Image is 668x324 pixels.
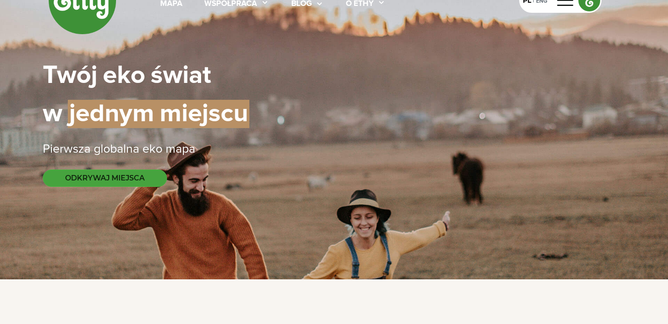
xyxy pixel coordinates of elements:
[154,100,160,128] span: |
[160,100,249,128] span: miejscu
[43,170,167,187] button: ODKRYWAJ MIEJSCA
[151,63,211,88] span: świat
[97,63,103,88] span: |
[43,101,62,127] span: w
[68,100,154,128] span: jednym
[43,63,97,88] span: Twój
[43,140,625,159] div: Pierwsza globalna eko mapa
[103,63,145,88] span: eko
[145,63,151,88] span: |
[62,101,68,127] span: |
